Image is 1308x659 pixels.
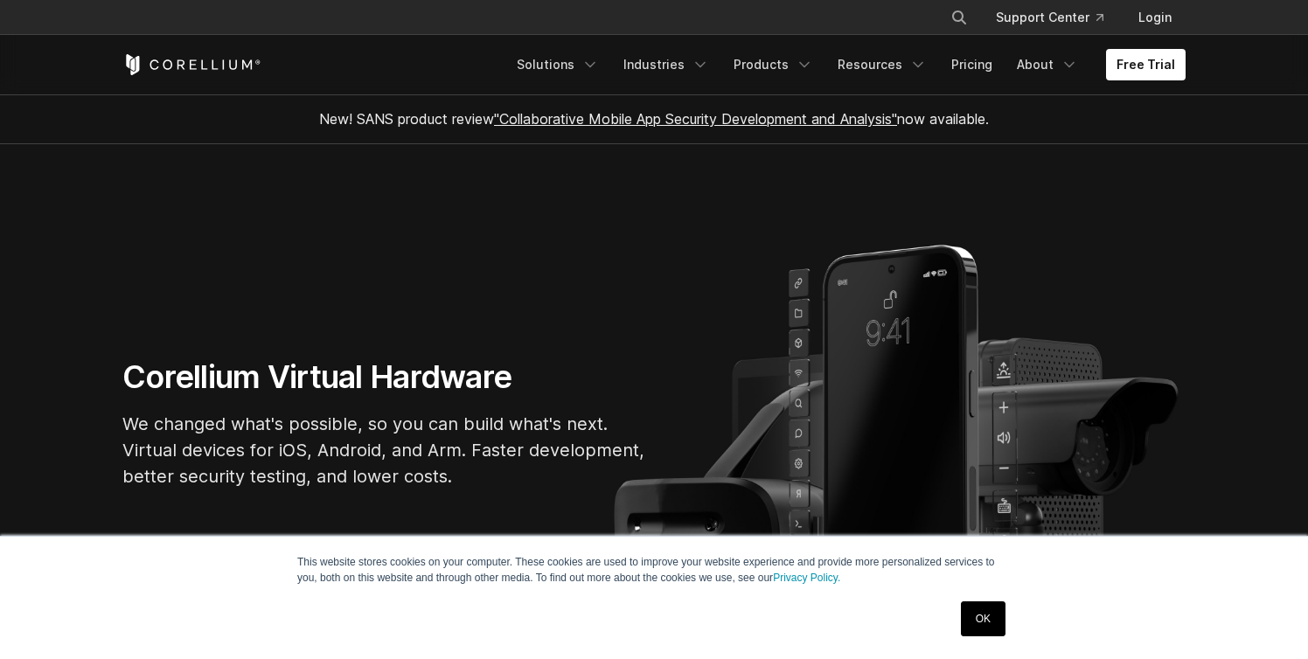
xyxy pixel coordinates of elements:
[506,49,1186,80] div: Navigation Menu
[122,54,261,75] a: Corellium Home
[297,554,1011,586] p: This website stores cookies on your computer. These cookies are used to improve your website expe...
[1106,49,1186,80] a: Free Trial
[319,110,989,128] span: New! SANS product review now available.
[1124,2,1186,33] a: Login
[613,49,720,80] a: Industries
[506,49,609,80] a: Solutions
[982,2,1117,33] a: Support Center
[961,601,1005,636] a: OK
[827,49,937,80] a: Resources
[929,2,1186,33] div: Navigation Menu
[122,411,647,489] p: We changed what's possible, so you can build what's next. Virtual devices for iOS, Android, and A...
[941,49,1003,80] a: Pricing
[773,572,840,584] a: Privacy Policy.
[723,49,824,80] a: Products
[943,2,975,33] button: Search
[1006,49,1089,80] a: About
[494,110,897,128] a: "Collaborative Mobile App Security Development and Analysis"
[122,357,647,397] h1: Corellium Virtual Hardware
